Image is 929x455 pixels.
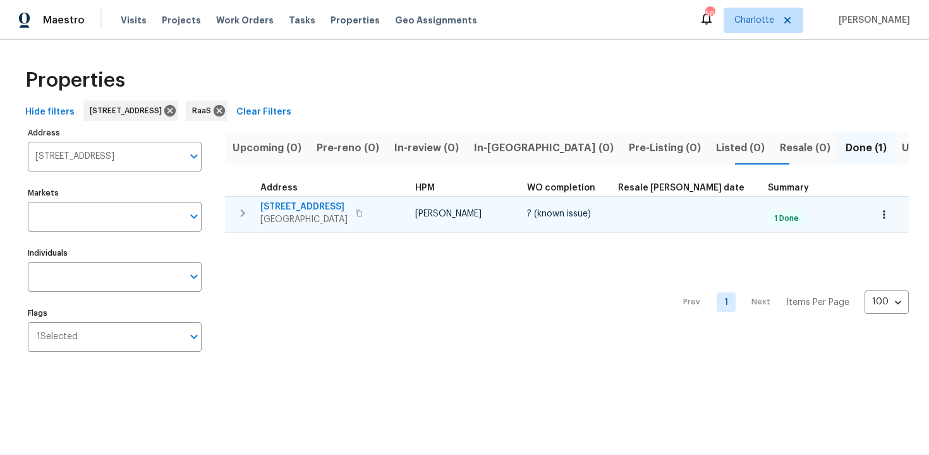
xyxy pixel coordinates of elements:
label: Address [28,129,202,137]
span: ? (known issue) [527,209,591,218]
span: Maestro [43,14,85,27]
span: Hide filters [25,104,75,120]
span: Done (1) [846,139,887,157]
span: Properties [331,14,380,27]
span: Work Orders [216,14,274,27]
span: Address [260,184,298,192]
span: 1 Selected [37,332,78,342]
div: [STREET_ADDRESS] [83,101,178,121]
span: Projects [162,14,201,27]
span: In-[GEOGRAPHIC_DATA] (0) [474,139,614,157]
span: [PERSON_NAME] [415,209,482,218]
span: Upcoming (0) [233,139,301,157]
span: [STREET_ADDRESS] [90,104,167,117]
span: HPM [415,184,435,192]
button: Open [185,147,203,165]
span: Properties [25,74,125,87]
span: Charlotte [734,14,774,27]
span: In-review (0) [394,139,459,157]
span: [GEOGRAPHIC_DATA] [260,213,348,226]
button: Clear Filters [231,101,296,124]
span: Clear Filters [236,104,291,120]
span: Resale (0) [780,139,830,157]
button: Hide filters [20,101,80,124]
span: Listed (0) [716,139,765,157]
button: Open [185,268,203,285]
div: 100 [865,285,909,318]
label: Flags [28,309,202,317]
span: Visits [121,14,147,27]
span: Pre-Listing (0) [629,139,701,157]
span: Tasks [289,16,315,25]
div: RaaS [186,101,228,121]
button: Open [185,208,203,225]
span: Geo Assignments [395,14,477,27]
nav: Pagination Navigation [671,240,909,365]
button: Open [185,328,203,346]
label: Markets [28,189,202,197]
a: Goto page 1 [717,292,736,312]
div: 56 [705,8,714,20]
span: Summary [768,184,809,192]
span: RaaS [192,104,216,117]
span: Resale [PERSON_NAME] date [618,184,744,192]
label: Individuals [28,249,202,257]
span: 1 Done [769,213,804,224]
span: Pre-reno (0) [317,139,379,157]
span: [PERSON_NAME] [834,14,910,27]
p: Items Per Page [786,296,849,309]
span: [STREET_ADDRESS] [260,201,348,213]
span: WO completion [527,184,595,192]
